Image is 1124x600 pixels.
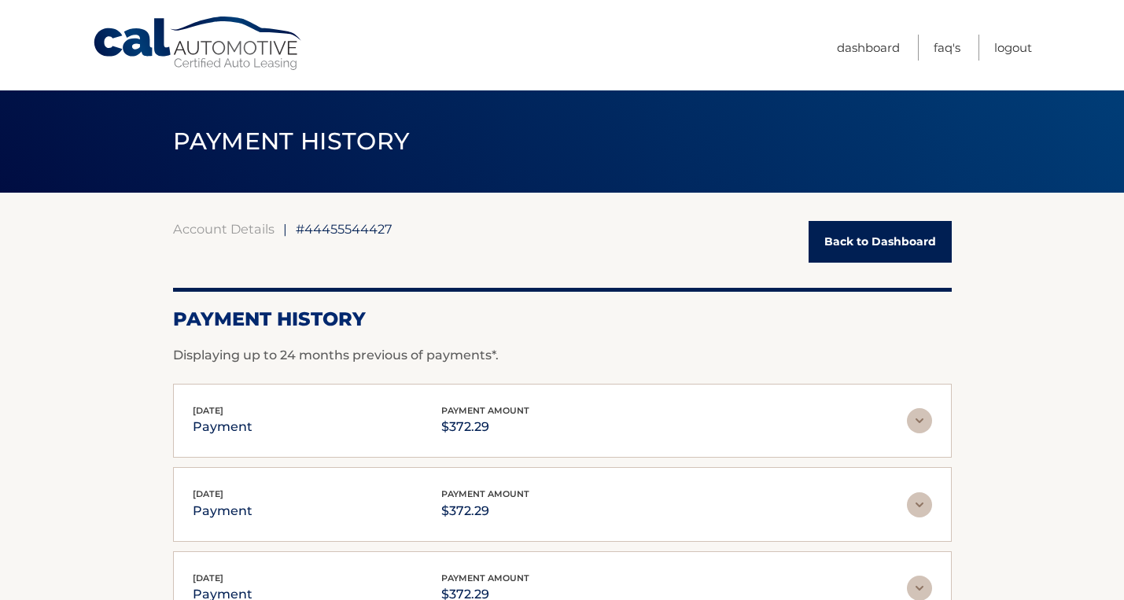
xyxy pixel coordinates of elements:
[283,221,287,237] span: |
[296,221,392,237] span: #44455544427
[193,500,252,522] p: payment
[173,307,952,331] h2: Payment History
[441,500,529,522] p: $372.29
[441,572,529,583] span: payment amount
[193,416,252,438] p: payment
[994,35,1032,61] a: Logout
[441,405,529,416] span: payment amount
[809,221,952,263] a: Back to Dashboard
[173,127,410,156] span: PAYMENT HISTORY
[934,35,960,61] a: FAQ's
[92,16,304,72] a: Cal Automotive
[193,405,223,416] span: [DATE]
[907,408,932,433] img: accordion-rest.svg
[441,416,529,438] p: $372.29
[837,35,900,61] a: Dashboard
[193,488,223,499] span: [DATE]
[173,221,275,237] a: Account Details
[173,346,952,365] p: Displaying up to 24 months previous of payments*.
[193,572,223,583] span: [DATE]
[441,488,529,499] span: payment amount
[907,492,932,517] img: accordion-rest.svg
